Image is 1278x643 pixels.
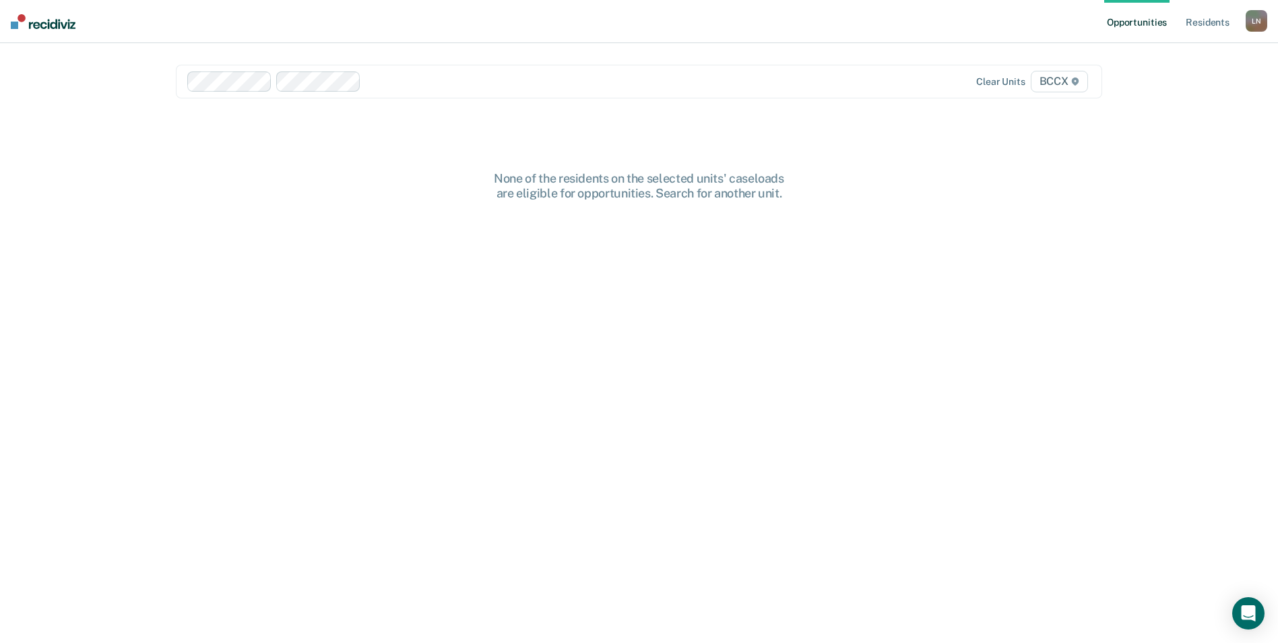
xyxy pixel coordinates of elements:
[424,171,855,200] div: None of the residents on the selected units' caseloads are eligible for opportunities. Search for...
[1246,10,1267,32] div: L N
[1246,10,1267,32] button: LN
[1031,71,1088,92] span: BCCX
[976,76,1025,88] div: Clear units
[1232,597,1265,630] div: Open Intercom Messenger
[11,14,75,29] img: Recidiviz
